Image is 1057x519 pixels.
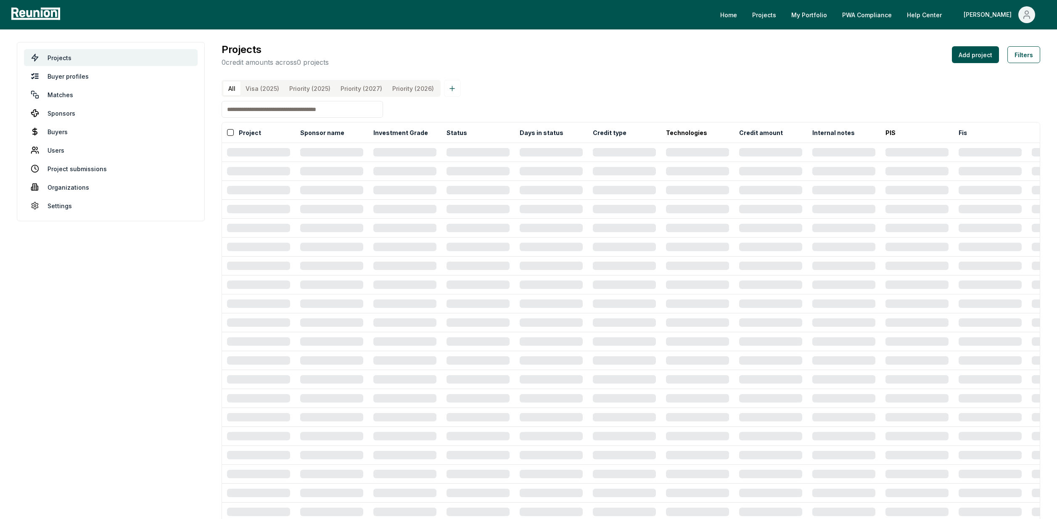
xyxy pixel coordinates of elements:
[745,6,783,23] a: Projects
[237,124,263,141] button: Project
[952,46,999,63] button: Add project
[1007,46,1040,63] button: Filters
[811,124,856,141] button: Internal notes
[372,124,430,141] button: Investment Grade
[336,82,387,95] button: Priority (2027)
[223,82,240,95] button: All
[24,160,198,177] a: Project submissions
[222,42,329,57] h3: Projects
[445,124,469,141] button: Status
[713,6,1049,23] nav: Main
[387,82,439,95] button: Priority (2026)
[24,105,198,122] a: Sponsors
[957,124,993,141] button: Fiscal year
[737,124,785,141] button: Credit amount
[785,6,834,23] a: My Portfolio
[24,86,198,103] a: Matches
[518,124,565,141] button: Days in status
[24,142,198,159] a: Users
[835,6,898,23] a: PWA Compliance
[24,123,198,140] a: Buyers
[24,197,198,214] a: Settings
[964,6,1015,23] div: [PERSON_NAME]
[957,6,1042,23] button: [PERSON_NAME]
[713,6,744,23] a: Home
[900,6,949,23] a: Help Center
[24,179,198,196] a: Organizations
[24,68,198,85] a: Buyer profiles
[24,49,198,66] a: Projects
[284,82,336,95] button: Priority (2025)
[222,57,329,67] p: 0 credit amounts across 0 projects
[240,82,284,95] button: Visa (2025)
[591,124,628,141] button: Credit type
[299,124,346,141] button: Sponsor name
